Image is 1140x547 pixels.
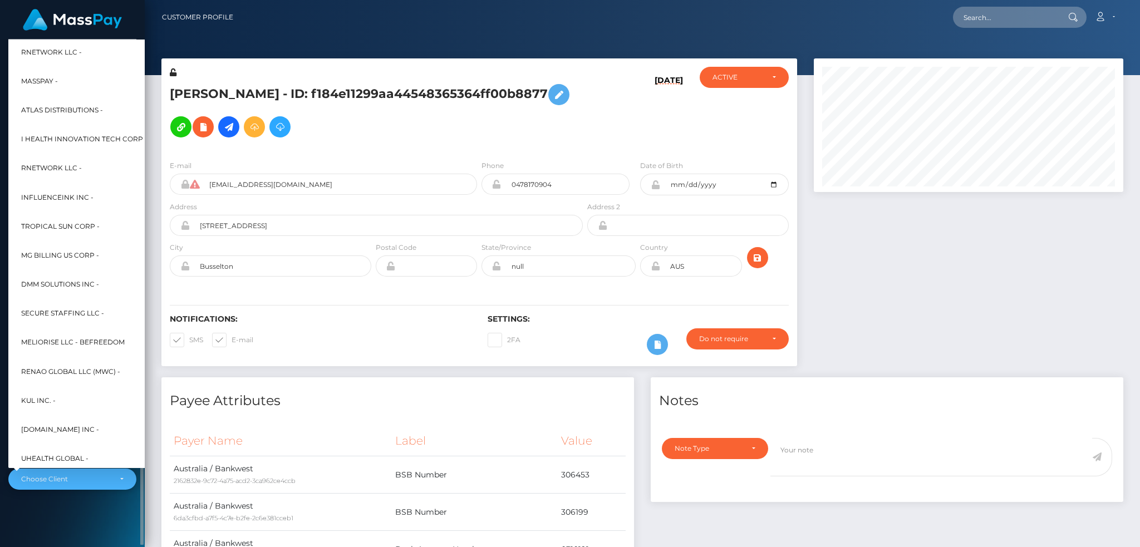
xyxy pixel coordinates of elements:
button: Note Type [662,438,768,459]
span: RNetwork LLC - [21,45,82,60]
td: 306199 [557,494,626,531]
h6: Notifications: [170,314,471,324]
h6: [DATE] [655,76,683,147]
span: Kul Inc. - [21,393,56,408]
td: 306453 [557,456,626,494]
label: E-mail [170,161,191,171]
span: Renao Global LLC (MWC) - [21,364,120,379]
span: UHealth Global - [21,451,89,466]
label: Country [640,243,668,253]
div: Do not require [699,334,763,343]
span: rNetwork LLC - [21,161,82,176]
i: Cannot communicate with payees of this client directly [190,180,199,189]
a: Initiate Payout [218,116,239,137]
label: Address 2 [587,202,620,212]
span: Secure Staffing LLC - [21,307,104,321]
td: BSB Number [391,494,558,531]
label: Phone [481,161,504,171]
label: 2FA [488,333,520,347]
span: DMM Solutions Inc - [21,277,99,292]
td: BSB Number [391,456,558,494]
td: Australia / Bankwest [170,494,391,531]
div: Note Type [675,444,743,453]
label: E-mail [212,333,253,347]
h4: Payee Attributes [170,391,626,411]
label: SMS [170,333,203,347]
label: State/Province [481,243,531,253]
small: 2162832e-9c72-4a75-acd2-3ca962ce4ccb [174,477,296,485]
td: Australia / Bankwest [170,456,391,494]
input: Search... [953,7,1058,28]
button: Do not require [686,328,789,349]
div: Choose Client [21,475,111,484]
th: Value [557,426,626,456]
span: InfluenceInk Inc - [21,190,94,205]
span: MassPay - [21,74,58,88]
button: Choose Client [8,469,136,490]
th: Payer Name [170,426,391,456]
h5: [PERSON_NAME] - ID: f184e11299aa44548365364ff00b8877 [170,78,577,143]
span: Atlas Distributions - [21,103,103,117]
img: MassPay Logo [23,9,122,31]
small: 6da3cfbd-a7f5-4c7e-b2fe-2c6e381cceb1 [174,514,293,522]
span: MG Billing US Corp - [21,248,99,263]
label: Date of Birth [640,161,683,171]
span: I HEALTH INNOVATION TECH CORP - [21,132,148,146]
h4: Notes [659,391,1115,411]
th: Label [391,426,558,456]
span: Meliorise LLC - BEfreedom [21,336,125,350]
span: Tropical Sun Corp - [21,219,100,234]
label: City [170,243,183,253]
a: Customer Profile [162,6,233,29]
h6: Settings: [488,314,789,324]
label: Postal Code [376,243,416,253]
button: ACTIVE [700,67,789,88]
div: ACTIVE [712,73,763,82]
span: [DOMAIN_NAME] INC - [21,422,99,437]
label: Address [170,202,197,212]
